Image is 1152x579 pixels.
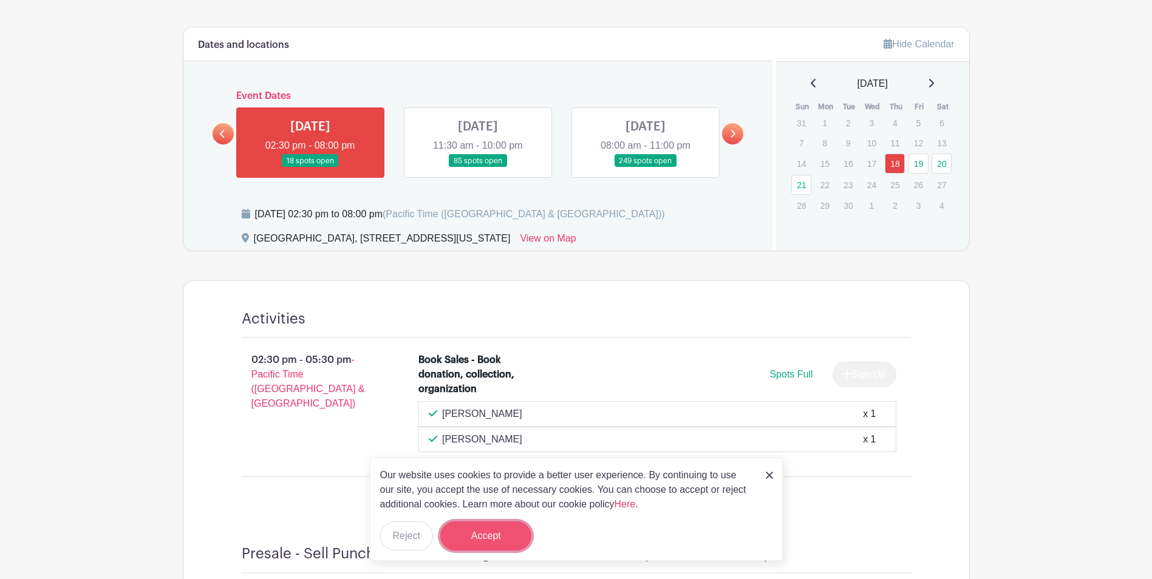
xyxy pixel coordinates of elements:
p: 17 [862,154,882,173]
p: 25 [885,175,905,194]
h6: Event Dates [234,90,723,102]
div: [GEOGRAPHIC_DATA], [STREET_ADDRESS][US_STATE] [254,231,511,251]
p: 14 [791,154,811,173]
p: Our website uses cookies to provide a better user experience. By continuing to use our site, you ... [380,468,753,512]
button: Reject [380,521,433,550]
a: 21 [791,175,811,195]
p: 5 [908,113,929,132]
p: [PERSON_NAME] [442,407,522,421]
p: 29 [815,196,835,215]
th: Tue [837,101,861,113]
th: Sat [931,101,955,113]
span: [DATE] [857,76,888,91]
th: Sun [791,101,814,113]
p: 1 [815,113,835,132]
p: 4 [932,196,952,215]
a: 20 [932,154,952,174]
p: 16 [838,154,858,173]
p: 8 [815,134,835,152]
a: Here [615,499,636,509]
p: 2 [885,196,905,215]
span: (Pacific Time ([GEOGRAPHIC_DATA] & [GEOGRAPHIC_DATA])) [383,209,665,219]
a: 18 [885,154,905,174]
p: 3 [908,196,929,215]
p: 6 [932,113,952,132]
p: 22 [815,175,835,194]
th: Wed [861,101,885,113]
p: 2 [838,113,858,132]
span: Spots Full [769,369,813,379]
p: 31 [791,113,811,132]
p: 15 [815,154,835,173]
p: 4 [885,113,905,132]
p: [PERSON_NAME] [442,432,522,447]
a: View on Map [520,231,576,251]
p: 1 [862,196,882,215]
div: x 1 [863,432,876,447]
p: 24 [862,175,882,194]
div: Book Sales - Book donation, collection, organization [418,353,523,396]
p: 12 [908,134,929,152]
p: 30 [838,196,858,215]
p: 23 [838,175,858,194]
img: close_button-5f87c8562297e5c2d7936805f587ecaba9071eb48480494691a3f1689db116b3.svg [766,472,773,479]
p: 10 [862,134,882,152]
p: 13 [932,134,952,152]
p: 7 [791,134,811,152]
div: [DATE] 02:30 pm to 08:00 pm [255,207,665,222]
th: Fri [908,101,932,113]
p: 9 [838,134,858,152]
th: Mon [814,101,838,113]
p: 28 [791,196,811,215]
p: 11 [885,134,905,152]
p: 3 [862,113,882,132]
h6: Dates and locations [198,39,289,51]
p: 02:30 pm - 05:30 pm [222,348,400,416]
div: x 1 [863,407,876,421]
p: 27 [932,175,952,194]
a: 19 [908,154,929,174]
th: Thu [884,101,908,113]
h4: Activities [242,310,305,328]
h4: Presale - Sell Punchcards (for food, games, and rides); accept credit card only [242,545,771,563]
a: Hide Calendar [884,39,954,49]
button: Accept [440,521,531,550]
p: 26 [908,175,929,194]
